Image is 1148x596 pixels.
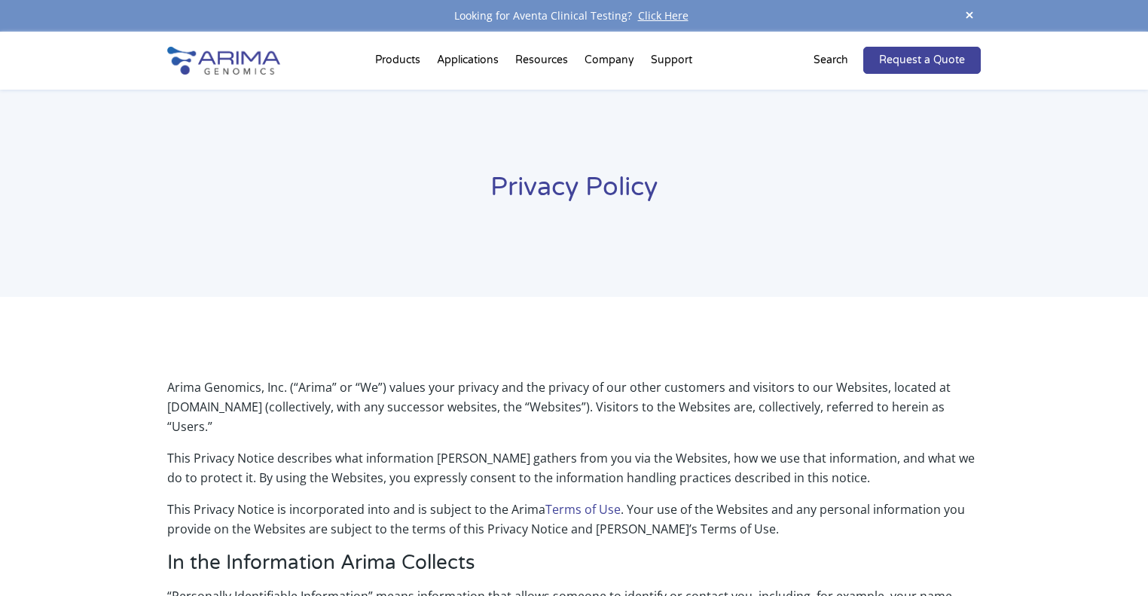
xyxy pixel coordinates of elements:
a: Terms of Use [545,501,621,518]
h1: Privacy Policy [167,170,981,216]
p: Arima Genomics, Inc. (“Arima” or “We”) values your privacy and the privacy of our other customers... [167,377,981,448]
p: Search [814,50,848,70]
a: Request a Quote [863,47,981,74]
p: This Privacy Notice describes what information [PERSON_NAME] gathers from you via the Websites, h... [167,448,981,500]
div: Looking for Aventa Clinical Testing? [167,6,981,26]
a: Click Here [632,8,695,23]
img: Arima-Genomics-logo [167,47,280,75]
h3: In the Information Arima Collects [167,551,981,586]
p: This Privacy Notice is incorporated into and is subject to the Arima . Your use of the Websites a... [167,500,981,551]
